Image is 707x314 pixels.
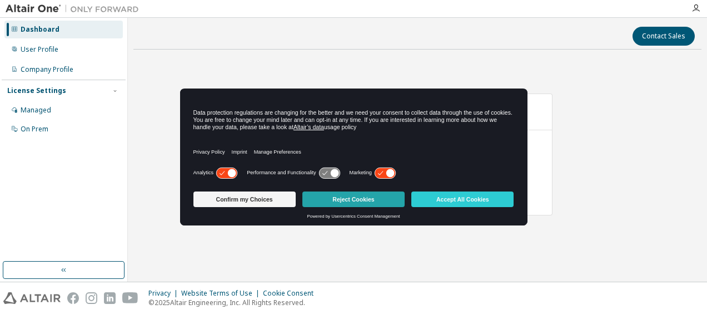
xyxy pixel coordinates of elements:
img: facebook.svg [67,292,79,304]
div: Managed [21,106,51,115]
div: License Settings [7,86,66,95]
img: altair_logo.svg [3,292,61,304]
p: © 2025 Altair Engineering, Inc. All Rights Reserved. [148,298,320,307]
img: youtube.svg [122,292,138,304]
div: Privacy [148,289,181,298]
img: Altair One [6,3,145,14]
img: instagram.svg [86,292,97,304]
div: On Prem [21,125,48,134]
div: Company Profile [21,65,73,74]
img: linkedin.svg [104,292,116,304]
div: Cookie Consent [263,289,320,298]
div: User Profile [21,45,58,54]
div: Website Terms of Use [181,289,263,298]
button: Contact Sales [633,27,695,46]
div: Dashboard [21,25,59,34]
